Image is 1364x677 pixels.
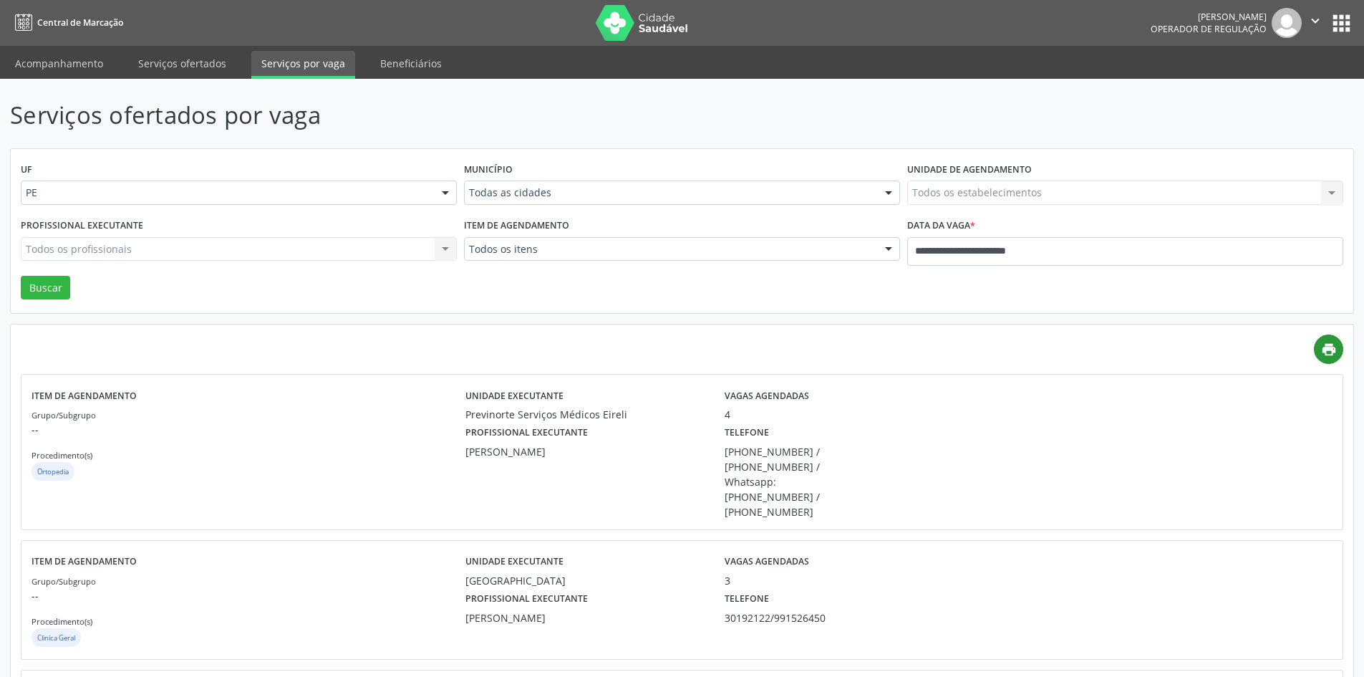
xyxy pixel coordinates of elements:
span: Todos os itens [469,242,871,256]
a: Acompanhamento [5,51,113,76]
div: [GEOGRAPHIC_DATA] [465,573,705,588]
span: Operador de regulação [1151,23,1267,35]
button: Buscar [21,276,70,300]
label: Telefone [725,422,769,444]
small: Grupo/Subgrupo [32,576,96,587]
label: Item de agendamento [32,551,137,573]
div: 30192122/991526450 [725,610,834,625]
label: Profissional executante [465,422,588,444]
label: Item de agendamento [464,215,569,237]
div: Previnorte Serviços Médicos Eireli [465,407,705,422]
button: apps [1329,11,1354,36]
label: Telefone [725,588,769,610]
small: Clinica Geral [37,633,75,643]
label: Unidade de agendamento [907,159,1032,181]
span: Central de Marcação [37,16,123,29]
small: Procedimento(s) [32,616,92,627]
label: Profissional executante [465,588,588,610]
img: img [1272,8,1302,38]
a: Central de Marcação [10,11,123,34]
small: Ortopedia [37,467,69,476]
p: Serviços ofertados por vaga [10,97,951,133]
a: Beneficiários [370,51,452,76]
label: Vagas agendadas [725,385,809,407]
div: [PERSON_NAME] [1151,11,1267,23]
label: Vagas agendadas [725,551,809,573]
span: Todas as cidades [469,186,871,200]
p: -- [32,588,465,603]
small: Procedimento(s) [32,450,92,461]
label: Profissional executante [21,215,143,237]
a: Serviços por vaga [251,51,355,79]
div: [PERSON_NAME] [465,444,705,459]
a: print [1314,335,1343,364]
label: Município [464,159,513,181]
div: [PHONE_NUMBER] / [PHONE_NUMBER] / Whatsapp: [PHONE_NUMBER] / [PHONE_NUMBER] [725,444,834,519]
div: [PERSON_NAME] [465,610,705,625]
i:  [1307,13,1323,29]
div: 3 [725,573,899,588]
label: Item de agendamento [32,385,137,407]
label: Unidade executante [465,385,564,407]
label: UF [21,159,32,181]
p: -- [32,422,465,437]
div: 4 [725,407,899,422]
label: Data da vaga [907,215,975,237]
span: PE [26,186,427,200]
a: Serviços ofertados [128,51,236,76]
button:  [1302,8,1329,38]
i: print [1321,342,1337,357]
label: Unidade executante [465,551,564,573]
small: Grupo/Subgrupo [32,410,96,421]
